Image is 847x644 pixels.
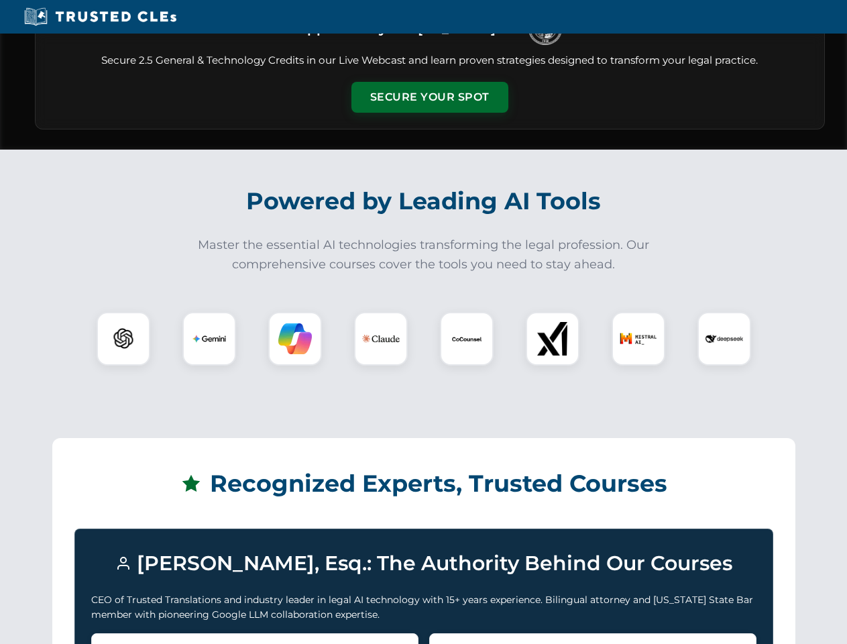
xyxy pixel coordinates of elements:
[705,320,743,358] img: DeepSeek Logo
[91,545,756,582] h3: [PERSON_NAME], Esq.: The Authority Behind Our Courses
[189,235,659,274] p: Master the essential AI technologies transforming the legal profession. Our comprehensive courses...
[20,7,180,27] img: Trusted CLEs
[697,312,751,366] div: DeepSeek
[278,322,312,356] img: Copilot Logo
[182,312,236,366] div: Gemini
[104,319,143,358] img: ChatGPT Logo
[536,322,569,356] img: xAI Logo
[351,82,508,113] button: Secure Your Spot
[354,312,408,366] div: Claude
[97,312,150,366] div: ChatGPT
[192,322,226,356] img: Gemini Logo
[268,312,322,366] div: Copilot
[52,53,808,68] p: Secure 2.5 General & Technology Credits in our Live Webcast and learn proven strategies designed ...
[52,178,795,225] h2: Powered by Leading AI Tools
[612,312,665,366] div: Mistral AI
[440,312,494,366] div: CoCounsel
[450,322,484,356] img: CoCounsel Logo
[362,320,400,358] img: Claude Logo
[620,320,657,358] img: Mistral AI Logo
[91,592,756,623] p: CEO of Trusted Translations and industry leader in legal AI technology with 15+ years experience....
[74,460,773,507] h2: Recognized Experts, Trusted Courses
[526,312,579,366] div: xAI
